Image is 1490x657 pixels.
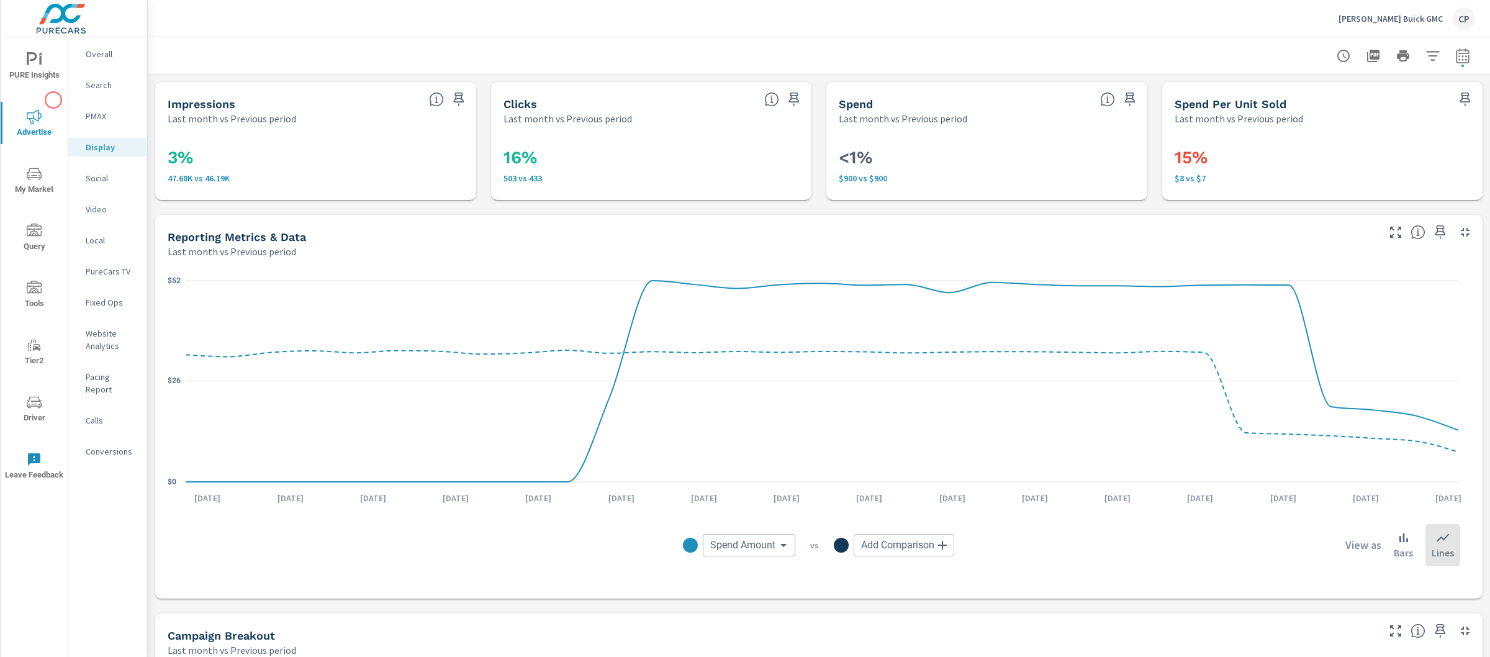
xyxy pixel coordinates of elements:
[1411,623,1425,638] span: This is a summary of Display performance results by campaign. Each column can be sorted.
[1175,97,1286,111] h5: Spend Per Unit Sold
[1100,92,1115,107] span: The amount of money spent on advertising during the period.
[1175,173,1471,183] p: $8 vs $7
[4,109,64,140] span: Advertise
[86,371,137,396] p: Pacing Report
[68,45,147,63] div: Overall
[68,262,147,281] div: PureCars TV
[1345,539,1381,551] h6: View as
[1120,89,1140,109] span: Save this to your personalized report
[68,200,147,219] div: Video
[1391,43,1415,68] button: Print Report
[503,111,632,126] p: Last month vs Previous period
[1013,492,1057,504] p: [DATE]
[86,110,137,122] p: PMAX
[600,492,643,504] p: [DATE]
[68,411,147,430] div: Calls
[449,89,469,109] span: Save this to your personalized report
[710,539,775,551] span: Spend Amount
[86,141,137,153] p: Display
[517,492,560,504] p: [DATE]
[839,147,1135,168] h3: <1%
[168,276,181,285] text: $52
[1361,43,1386,68] button: "Export Report to PDF"
[1178,492,1222,504] p: [DATE]
[86,172,137,184] p: Social
[86,265,137,278] p: PureCars TV
[1430,222,1450,242] span: Save this to your personalized report
[839,173,1135,183] p: $900 vs $900
[4,452,64,483] span: Leave Feedback
[86,414,137,427] p: Calls
[86,327,137,352] p: Website Analytics
[503,147,800,168] h3: 16%
[1394,545,1413,560] p: Bars
[4,395,64,425] span: Driver
[68,138,147,156] div: Display
[86,445,137,458] p: Conversions
[434,492,477,504] p: [DATE]
[168,111,296,126] p: Last month vs Previous period
[68,293,147,312] div: Fixed Ops
[68,324,147,355] div: Website Analytics
[168,97,235,111] h5: Impressions
[68,107,147,125] div: PMAX
[854,534,954,556] div: Add Comparison
[186,492,229,504] p: [DATE]
[86,234,137,247] p: Local
[4,281,64,311] span: Tools
[1262,492,1305,504] p: [DATE]
[1455,222,1475,242] button: Minimize Widget
[168,629,275,642] h5: Campaign Breakout
[4,52,64,83] span: PURE Insights
[1455,89,1475,109] span: Save this to your personalized report
[1450,43,1475,68] button: Select Date Range
[847,492,891,504] p: [DATE]
[1453,7,1475,30] div: CP
[795,540,834,551] p: vs
[68,231,147,250] div: Local
[1,37,68,494] div: nav menu
[1455,621,1475,641] button: Minimize Widget
[86,203,137,215] p: Video
[703,534,795,556] div: Spend Amount
[68,442,147,461] div: Conversions
[503,173,800,183] p: 503 vs 433
[86,79,137,91] p: Search
[1175,111,1303,126] p: Last month vs Previous period
[68,169,147,188] div: Social
[168,244,296,259] p: Last month vs Previous period
[4,338,64,368] span: Tier2
[764,92,779,107] span: The number of times an ad was clicked by a consumer.
[1411,225,1425,240] span: Understand Display data over time and see how metrics compare to each other.
[168,376,181,385] text: $26
[68,368,147,399] div: Pacing Report
[4,166,64,197] span: My Market
[931,492,974,504] p: [DATE]
[168,147,464,168] h3: 3%
[4,224,64,254] span: Query
[429,92,444,107] span: The number of times an ad was shown on your behalf.
[1339,13,1443,24] p: [PERSON_NAME] Buick GMC
[861,539,934,551] span: Add Comparison
[168,478,176,486] text: $0
[784,89,804,109] span: Save this to your personalized report
[168,173,464,183] p: 47,675 vs 46,194
[1386,222,1406,242] button: Make Fullscreen
[269,492,312,504] p: [DATE]
[86,296,137,309] p: Fixed Ops
[682,492,726,504] p: [DATE]
[86,48,137,60] p: Overall
[765,492,808,504] p: [DATE]
[1420,43,1445,68] button: Apply Filters
[839,111,967,126] p: Last month vs Previous period
[68,76,147,94] div: Search
[1432,545,1454,560] p: Lines
[503,97,537,111] h5: Clicks
[1427,492,1470,504] p: [DATE]
[1175,147,1471,168] h3: 15%
[1096,492,1139,504] p: [DATE]
[168,230,306,243] h5: Reporting Metrics & Data
[839,97,873,111] h5: Spend
[1386,621,1406,641] button: Make Fullscreen
[1344,492,1388,504] p: [DATE]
